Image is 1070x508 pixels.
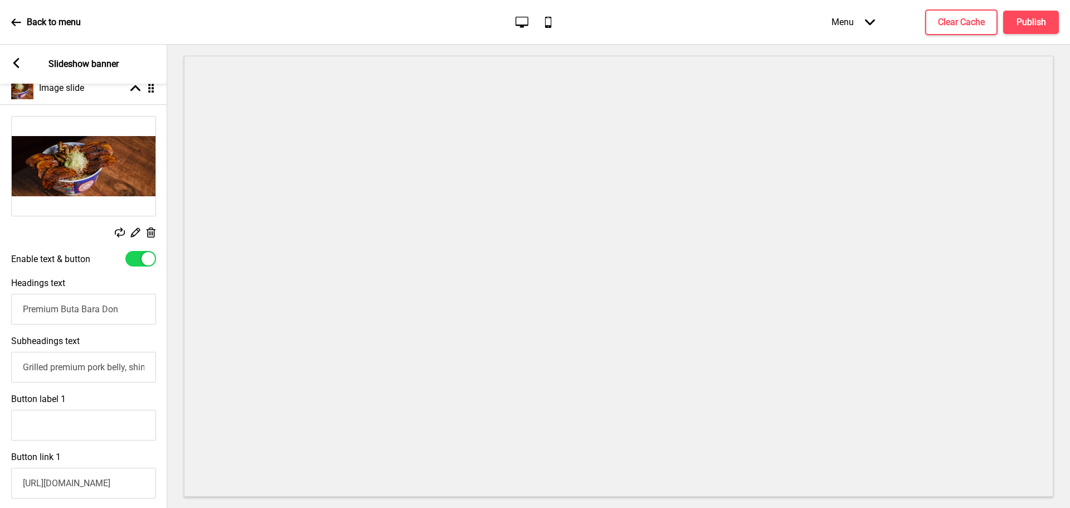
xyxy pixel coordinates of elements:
h4: Image slide [39,82,84,94]
label: Button label 1 [11,394,66,404]
div: Menu [820,6,886,38]
img: Image [12,117,155,216]
h4: Publish [1016,16,1046,28]
label: Enable text & button [11,254,90,264]
label: Subheadings text [11,336,80,346]
label: Button link 1 [11,452,61,462]
a: Back to menu [11,7,81,37]
p: Slideshow banner [48,58,119,70]
label: Headings text [11,278,65,288]
button: Clear Cache [925,9,998,35]
p: Back to menu [27,16,81,28]
h4: Clear Cache [938,16,985,28]
button: Publish [1003,11,1059,34]
input: Paste a link or search [11,468,156,499]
